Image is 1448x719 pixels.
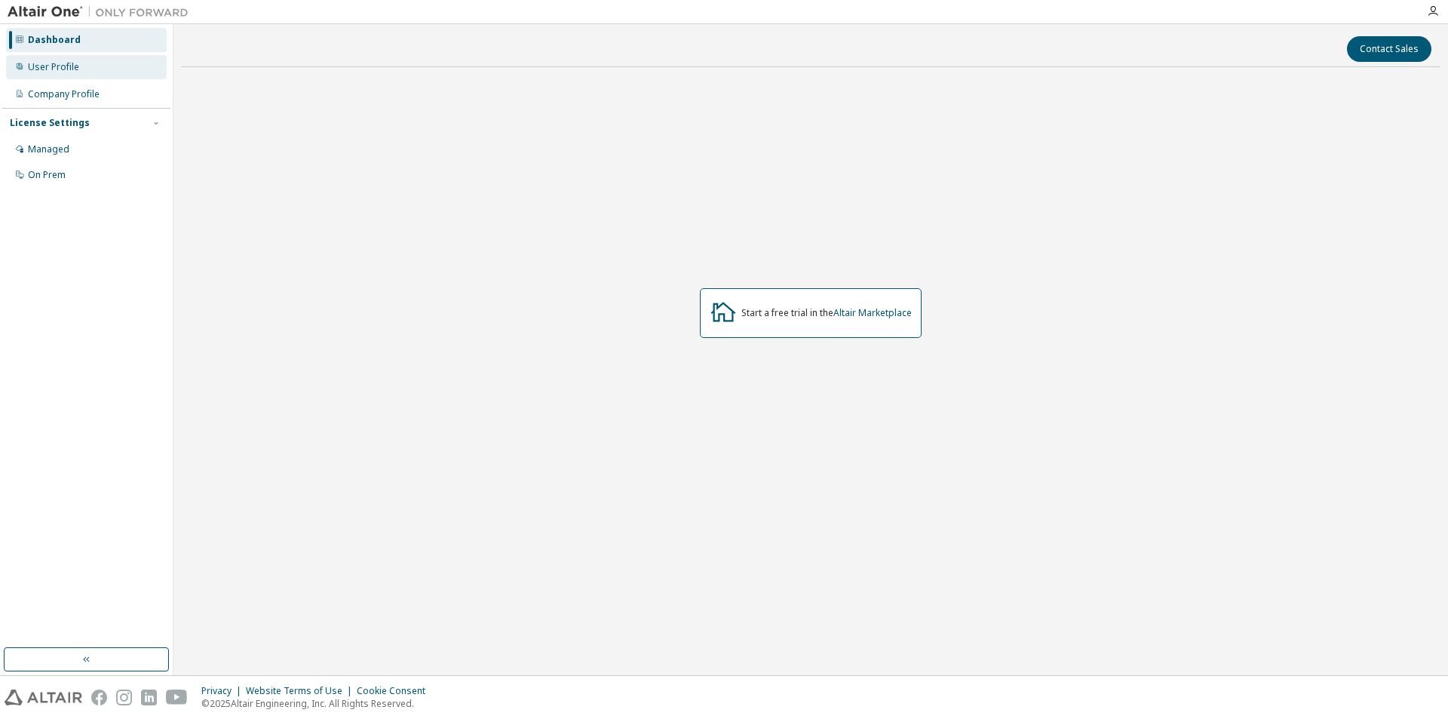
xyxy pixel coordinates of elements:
div: On Prem [28,169,66,181]
button: Contact Sales [1347,36,1431,62]
div: Privacy [201,685,246,697]
img: linkedin.svg [141,690,157,705]
p: © 2025 Altair Engineering, Inc. All Rights Reserved. [201,697,434,710]
img: altair_logo.svg [5,690,82,705]
img: youtube.svg [166,690,188,705]
div: Managed [28,143,69,155]
img: facebook.svg [91,690,107,705]
div: License Settings [10,117,90,129]
div: User Profile [28,61,79,73]
div: Cookie Consent [357,685,434,697]
div: Website Terms of Use [246,685,357,697]
div: Start a free trial in the [741,307,912,319]
img: Altair One [8,5,196,20]
a: Altair Marketplace [833,306,912,319]
div: Company Profile [28,88,100,100]
div: Dashboard [28,34,81,46]
img: instagram.svg [116,690,132,705]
